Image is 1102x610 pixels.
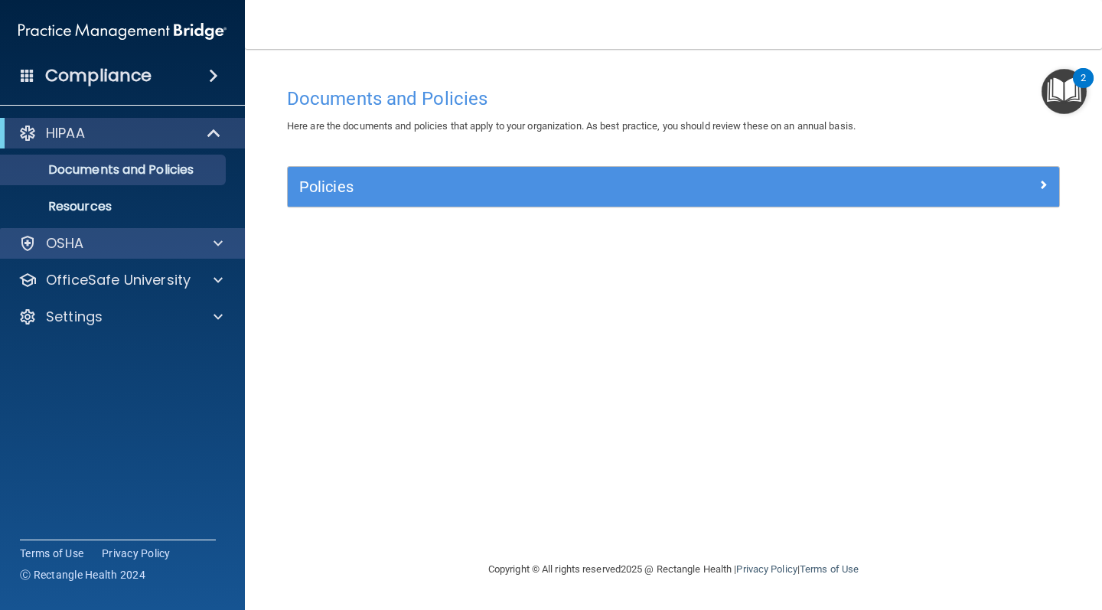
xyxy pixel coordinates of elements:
[45,65,152,86] h4: Compliance
[287,89,1060,109] h4: Documents and Policies
[1081,78,1086,98] div: 2
[18,124,222,142] a: HIPAA
[46,308,103,326] p: Settings
[46,124,85,142] p: HIPAA
[18,308,223,326] a: Settings
[1042,69,1087,114] button: Open Resource Center, 2 new notifications
[46,234,84,253] p: OSHA
[18,16,227,47] img: PMB logo
[46,271,191,289] p: OfficeSafe University
[287,120,856,132] span: Here are the documents and policies that apply to your organization. As best practice, you should...
[299,175,1048,199] a: Policies
[10,199,219,214] p: Resources
[800,563,859,575] a: Terms of Use
[299,178,855,195] h5: Policies
[394,545,953,594] div: Copyright © All rights reserved 2025 @ Rectangle Health | |
[102,546,171,561] a: Privacy Policy
[18,234,223,253] a: OSHA
[10,162,219,178] p: Documents and Policies
[736,563,797,575] a: Privacy Policy
[18,271,223,289] a: OfficeSafe University
[20,567,145,582] span: Ⓒ Rectangle Health 2024
[20,546,83,561] a: Terms of Use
